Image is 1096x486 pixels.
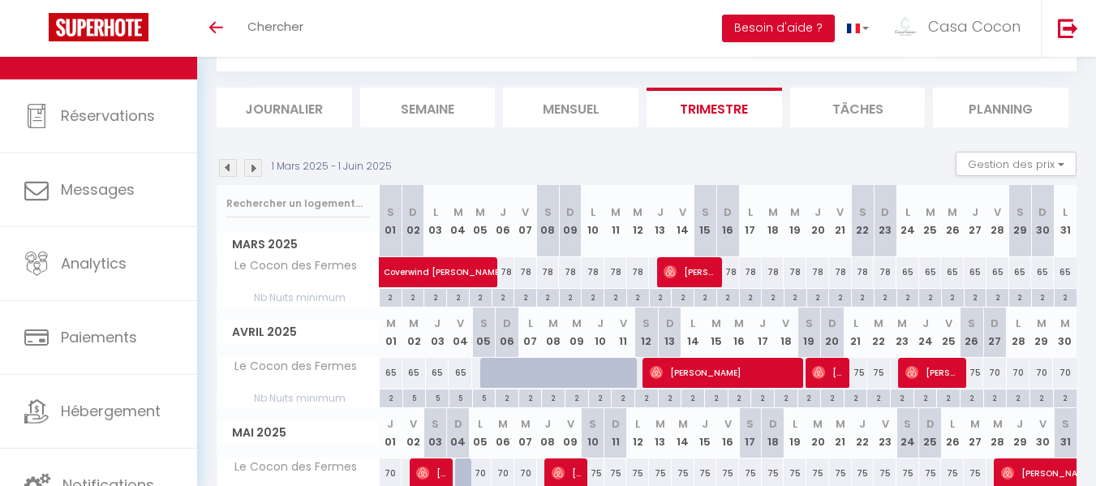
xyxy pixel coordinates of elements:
th: 16 [728,308,751,357]
th: 29 [1009,185,1032,257]
div: 2 [447,289,469,304]
th: 02 [402,185,424,257]
abbr: J [814,204,821,220]
th: 04 [449,308,472,357]
th: 08 [537,185,560,257]
span: Nb Nuits minimum [217,289,379,307]
div: 2 [784,289,806,304]
div: 2 [582,289,604,304]
abbr: V [620,316,627,331]
span: [PERSON_NAME] [664,256,716,287]
abbr: J [972,204,978,220]
th: 21 [844,308,867,357]
button: Besoin d'aide ? [722,15,835,42]
th: 10 [588,308,612,357]
th: 18 [762,185,784,257]
div: 5 [449,389,472,405]
div: 2 [514,289,536,304]
div: 2 [1055,289,1077,304]
img: logout [1058,18,1078,38]
span: Le Cocon des Fermes [220,358,361,376]
div: 2 [875,289,896,304]
abbr: S [746,416,754,432]
th: 14 [672,185,694,257]
th: 22 [852,408,875,458]
div: 65 [1054,257,1077,287]
div: 5 [403,389,426,405]
abbr: V [994,204,1001,220]
abbr: L [528,316,533,331]
abbr: S [968,316,975,331]
th: 25 [937,308,961,357]
th: 09 [559,185,582,257]
div: 2 [424,289,446,304]
abbr: J [702,416,708,432]
span: Hébergement [61,401,161,421]
th: 17 [739,408,762,458]
th: 13 [649,185,672,257]
div: 2 [694,289,716,304]
abbr: M [711,316,721,331]
abbr: V [679,204,686,220]
span: Casa Cocon [928,16,1021,37]
abbr: V [567,416,574,432]
span: [PERSON_NAME] [650,357,793,388]
abbr: S [432,416,439,432]
div: 65 [426,358,449,388]
th: 04 [447,185,470,257]
div: 65 [964,257,986,287]
abbr: M [1037,316,1047,331]
div: 2 [961,389,983,405]
th: 12 [626,185,649,257]
abbr: M [926,204,935,220]
abbr: J [657,204,664,220]
div: 78 [874,257,896,287]
div: 2 [380,289,402,304]
div: 2 [717,289,739,304]
th: 01 [380,408,402,458]
div: 2 [891,389,913,405]
div: 2 [470,289,492,304]
th: 28 [986,185,1009,257]
th: 03 [424,185,447,257]
div: 2 [852,289,874,304]
th: 15 [704,308,728,357]
div: 2 [914,389,937,405]
th: 17 [739,185,762,257]
div: 2 [565,389,588,405]
th: 20 [806,408,829,458]
abbr: J [759,316,766,331]
abbr: J [500,204,506,220]
li: Semaine [360,88,496,127]
th: 23 [874,408,896,458]
abbr: S [1016,204,1024,220]
div: 2 [672,289,694,304]
div: 65 [941,257,964,287]
p: 1 Mars 2025 - 1 Juin 2025 [272,159,392,174]
abbr: S [544,204,552,220]
div: 2 [965,289,986,304]
div: 2 [986,289,1008,304]
div: 2 [984,389,1007,405]
div: 2 [751,389,774,405]
div: 75 [844,358,867,388]
th: 30 [1031,408,1054,458]
div: 2 [775,389,797,405]
abbr: D [612,416,620,432]
span: Coverwind [PERSON_NAME] [384,248,570,279]
th: 08 [537,408,560,458]
div: 2 [492,289,514,304]
div: 2 [729,389,751,405]
th: 07 [518,308,542,357]
abbr: D [769,416,777,432]
div: 2 [807,289,829,304]
th: 26 [941,408,964,458]
div: 2 [659,389,681,405]
abbr: M [790,204,800,220]
th: 12 [635,308,659,357]
abbr: L [905,204,910,220]
div: 2 [829,289,851,304]
abbr: M [386,316,396,331]
div: 2 [650,289,672,304]
th: 28 [986,408,1009,458]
